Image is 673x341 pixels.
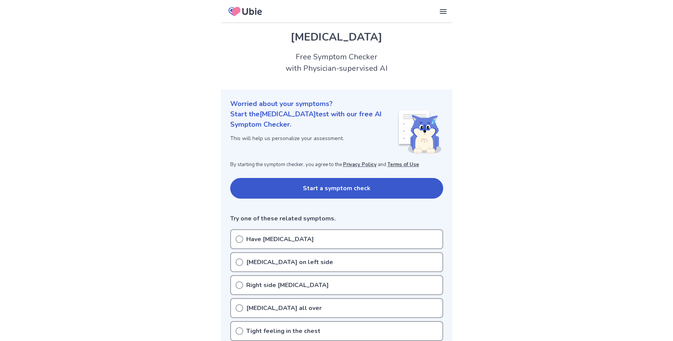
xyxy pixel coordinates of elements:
p: This will help us personalize your assessment. [230,134,397,142]
p: Try one of these related symptoms. [230,214,443,223]
p: Tight feeling in the chest [246,326,320,336]
p: Have [MEDICAL_DATA] [246,235,314,244]
p: [MEDICAL_DATA] all over [246,303,322,313]
p: [MEDICAL_DATA] on left side [246,258,333,267]
a: Terms of Use [387,161,419,168]
a: Privacy Policy [343,161,377,168]
h1: [MEDICAL_DATA] [230,29,443,45]
button: Start a symptom check [230,178,443,199]
p: Start the [MEDICAL_DATA] test with our free AI Symptom Checker. [230,109,397,130]
p: By starting the symptom checker, you agree to the and [230,161,443,169]
p: Worried about your symptoms? [230,99,443,109]
h2: Free Symptom Checker with Physician-supervised AI [221,51,452,74]
p: Right side [MEDICAL_DATA] [246,281,329,290]
img: Shiba [397,111,442,153]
